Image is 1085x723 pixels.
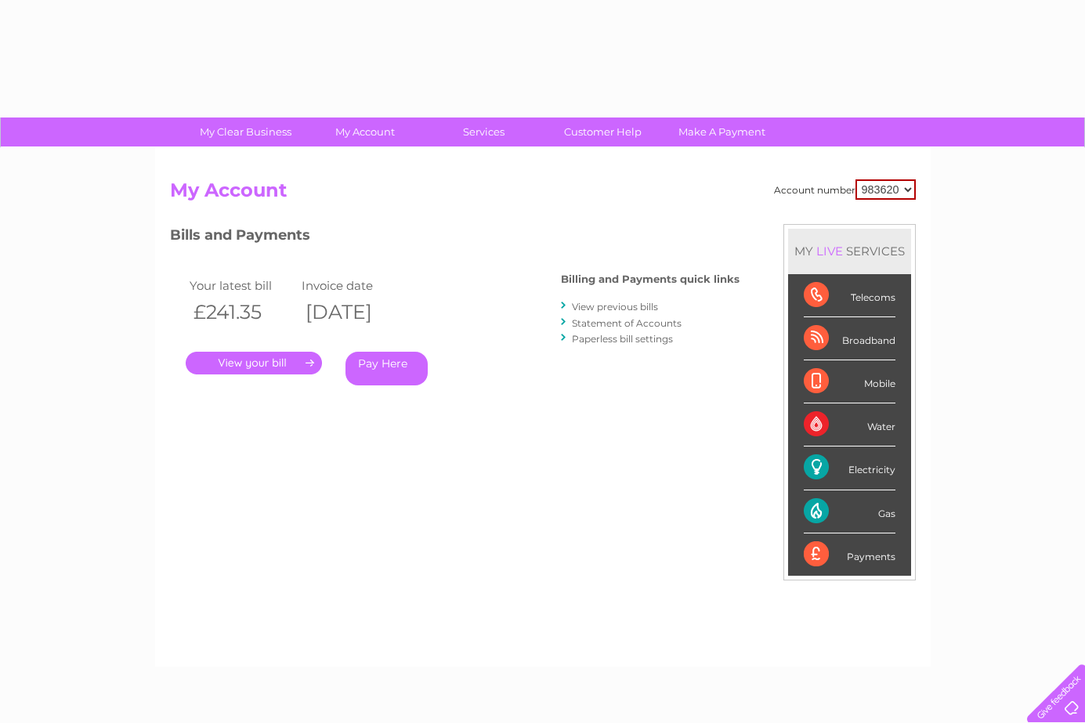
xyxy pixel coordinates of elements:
[181,117,310,146] a: My Clear Business
[804,403,895,446] div: Water
[572,301,658,313] a: View previous bills
[170,179,916,209] h2: My Account
[298,275,410,296] td: Invoice date
[419,117,548,146] a: Services
[538,117,667,146] a: Customer Help
[774,179,916,200] div: Account number
[186,275,298,296] td: Your latest bill
[813,244,846,258] div: LIVE
[804,317,895,360] div: Broadband
[345,352,428,385] a: Pay Here
[657,117,787,146] a: Make A Payment
[804,446,895,490] div: Electricity
[298,296,410,328] th: [DATE]
[186,352,322,374] a: .
[788,229,911,273] div: MY SERVICES
[170,224,740,251] h3: Bills and Payments
[804,490,895,533] div: Gas
[186,296,298,328] th: £241.35
[804,533,895,576] div: Payments
[804,360,895,403] div: Mobile
[561,273,740,285] h4: Billing and Payments quick links
[804,274,895,317] div: Telecoms
[572,333,673,345] a: Paperless bill settings
[572,317,682,329] a: Statement of Accounts
[300,117,429,146] a: My Account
